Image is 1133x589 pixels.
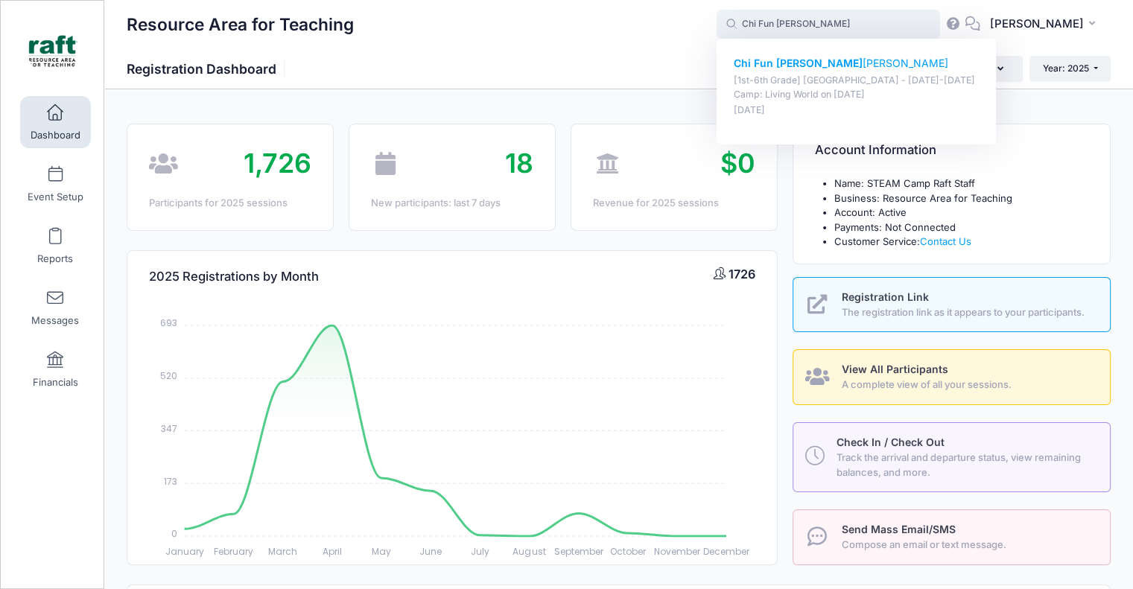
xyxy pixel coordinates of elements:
a: Messages [20,281,91,334]
tspan: 347 [161,422,177,435]
h1: Resource Area for Teaching [127,7,354,42]
tspan: October [610,545,647,558]
a: Contact Us [920,235,971,247]
tspan: June [419,545,442,558]
a: View All Participants A complete view of all your sessions. [793,349,1111,405]
tspan: November [654,545,701,558]
p: [DATE] [734,104,980,118]
li: Account: Active [834,206,1088,220]
tspan: March [269,545,298,558]
tspan: February [214,545,253,558]
span: The registration link as it appears to your participants. [842,305,1094,320]
h1: Registration Dashboard [127,61,289,77]
h4: Account Information [815,130,936,172]
span: [PERSON_NAME] [990,16,1084,32]
div: New participants: last 7 days [371,196,533,211]
tspan: December [703,545,750,558]
span: Reports [37,252,73,265]
span: Compose an email or text message. [842,538,1094,553]
span: Dashboard [31,129,80,141]
span: Track the arrival and departure status, view remaining balances, and more. [837,450,1093,480]
a: Reports [20,220,91,272]
p: [PERSON_NAME] [734,56,980,71]
a: Send Mass Email/SMS Compose an email or text message. [793,509,1111,565]
strong: Chi Fun [PERSON_NAME] [734,57,863,69]
a: Registration Link The registration link as it appears to your participants. [793,277,1111,333]
tspan: April [323,545,342,558]
a: Check In / Check Out Track the arrival and departure status, view remaining balances, and more. [793,422,1111,492]
p: [1st-6th Grade] [GEOGRAPHIC_DATA] - [DATE]-[DATE] Camp: Living World on [DATE] [734,74,980,101]
button: [PERSON_NAME] [980,7,1111,42]
span: Messages [31,314,79,327]
span: A complete view of all your sessions. [842,378,1094,392]
img: Resource Area for Teaching [25,23,81,79]
button: Year: 2025 [1029,56,1111,81]
tspan: September [554,545,604,558]
tspan: July [471,545,489,558]
a: Resource Area for Teaching [1,16,105,86]
li: Customer Service: [834,235,1088,249]
h4: 2025 Registrations by Month [149,255,319,298]
span: 1,726 [244,147,311,179]
tspan: 693 [160,316,177,329]
span: 18 [505,147,533,179]
span: Send Mass Email/SMS [842,523,956,535]
li: Name: STEAM Camp Raft Staff [834,176,1088,191]
span: View All Participants [842,363,948,375]
div: Participants for 2025 sessions [149,196,311,211]
span: Event Setup [28,191,83,203]
span: Year: 2025 [1043,63,1089,74]
input: Search by First Name, Last Name, or Email... [717,10,940,39]
div: Revenue for 2025 sessions [593,196,755,211]
tspan: May [372,545,391,558]
span: 1726 [729,267,755,281]
span: Check In / Check Out [837,436,945,448]
li: Payments: Not Connected [834,220,1088,235]
a: Financials [20,343,91,395]
span: Registration Link [842,290,929,303]
a: Dashboard [20,96,91,148]
span: $0 [720,147,755,179]
tspan: 173 [164,474,177,487]
tspan: August [513,545,546,558]
tspan: 0 [171,527,177,540]
li: Business: Resource Area for Teaching [834,191,1088,206]
span: Financials [33,376,78,389]
a: Event Setup [20,158,91,210]
tspan: 520 [160,369,177,382]
tspan: January [165,545,204,558]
